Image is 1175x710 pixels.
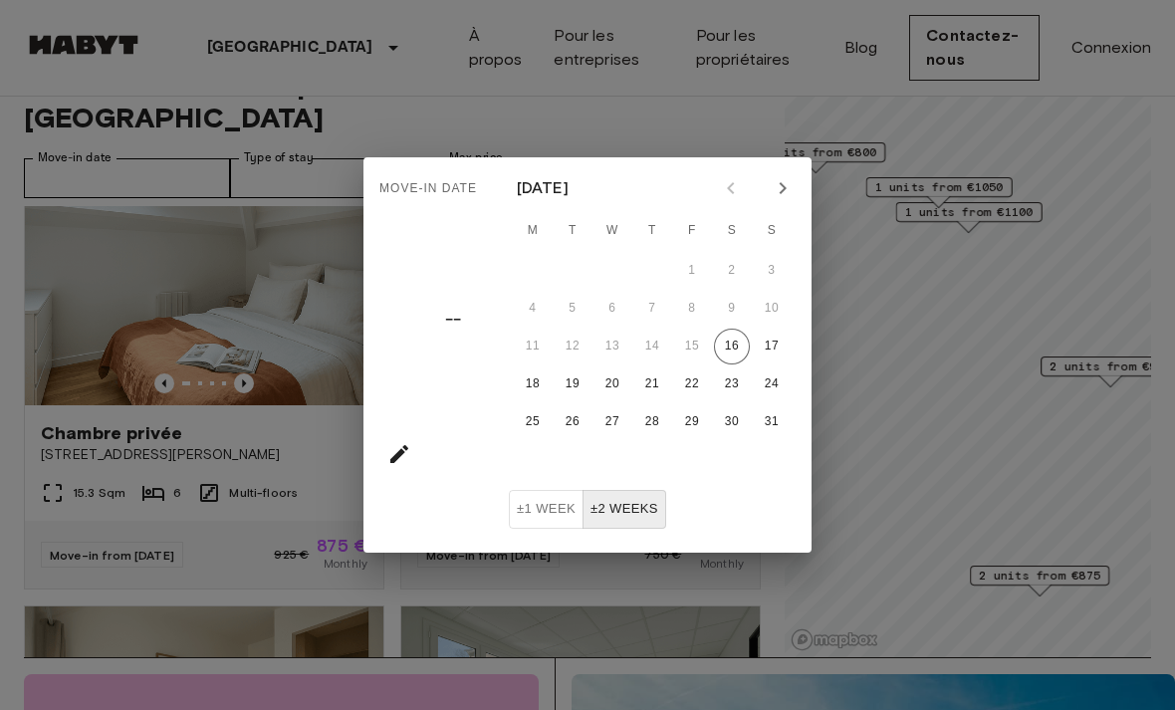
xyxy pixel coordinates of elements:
[634,211,670,251] span: Thursday
[766,171,800,205] button: Next month
[555,211,590,251] span: Tuesday
[379,173,477,205] span: Move-in date
[594,366,630,402] button: 20
[509,490,584,529] button: ±1 week
[445,301,461,339] h4: ––
[674,404,710,440] button: 29
[754,329,790,364] button: 17
[555,366,590,402] button: 19
[634,404,670,440] button: 28
[754,366,790,402] button: 24
[594,211,630,251] span: Wednesday
[714,366,750,402] button: 23
[515,404,551,440] button: 25
[379,434,419,474] button: calendar view is open, go to text input view
[754,404,790,440] button: 31
[509,490,666,529] div: Move In Flexibility
[714,329,750,364] button: 16
[674,366,710,402] button: 22
[594,404,630,440] button: 27
[515,211,551,251] span: Monday
[517,176,569,200] div: [DATE]
[515,366,551,402] button: 18
[583,490,666,529] button: ±2 weeks
[555,404,590,440] button: 26
[714,211,750,251] span: Saturday
[754,211,790,251] span: Sunday
[714,404,750,440] button: 30
[634,366,670,402] button: 21
[674,211,710,251] span: Friday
